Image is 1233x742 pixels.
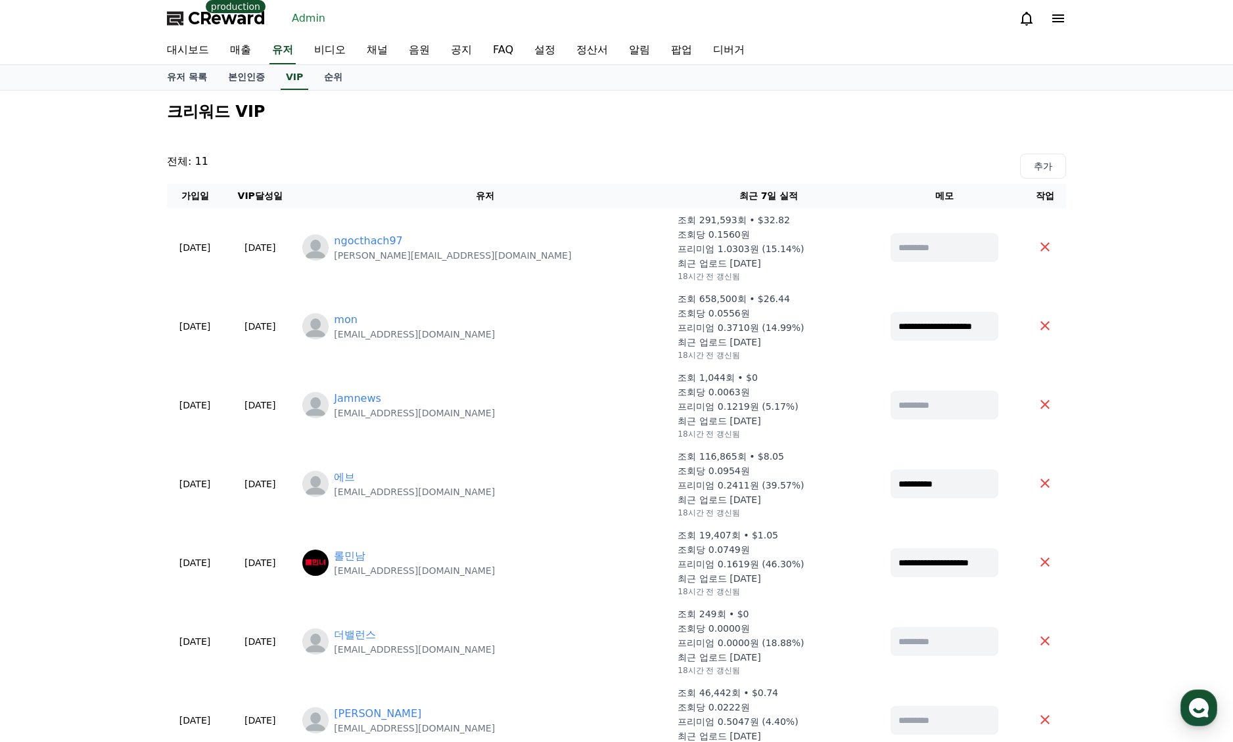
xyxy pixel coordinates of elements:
[334,312,358,328] a: mon
[703,37,755,64] a: 디버거
[678,321,804,334] p: 프리미엄 0.3710원 (14.99%)
[334,722,495,735] p: [EMAIL_ADDRESS][DOMAIN_NAME]
[334,627,376,643] a: 더밸런스
[269,37,296,64] a: 유저
[678,493,760,506] p: 최근 업로드 [DATE]
[167,184,223,208] th: 가입일
[167,8,266,29] a: CReward
[678,450,784,463] p: 조회 116,865회 • $8.05
[678,715,798,728] p: 프리미엄 0.5047원 (4.40%)
[334,564,495,577] p: [EMAIL_ADDRESS][DOMAIN_NAME]
[302,471,329,497] img: https://cdn.creward.net/profile/user/profile_blank.webp
[223,287,297,366] td: [DATE]
[297,184,672,208] th: 유저
[678,543,749,556] p: 조회당 0.0749원
[302,234,329,261] img: profile_blank.webp
[678,307,749,320] p: 조회당 0.0556원
[678,529,778,542] p: 조회 19,407회 • $1.05
[334,391,381,406] a: Jamnews
[334,485,495,498] p: [EMAIL_ADDRESS][DOMAIN_NAME]
[678,607,749,621] p: 조회 249회 • $0
[678,271,740,282] p: 18시간 전 갱신됨
[678,429,740,439] p: 18시간 전 갱신됨
[524,37,566,64] a: 설정
[218,65,275,90] a: 본인인증
[302,392,329,418] img: profile_blank.webp
[223,208,297,287] td: [DATE]
[167,445,223,523] td: [DATE]
[678,557,804,571] p: 프리미엄 0.1619원 (46.30%)
[618,37,661,64] a: 알림
[302,313,329,339] img: profile_blank.webp
[304,37,356,64] a: 비디오
[678,651,760,664] p: 최근 업로드 [DATE]
[661,37,703,64] a: 팝업
[334,548,365,564] a: 롤민남
[334,643,495,656] p: [EMAIL_ADDRESS][DOMAIN_NAME]
[334,233,402,249] a: ngocthach97
[678,257,760,270] p: 최근 업로드 [DATE]
[167,101,1066,122] h2: 크리워드 VIP
[678,479,804,492] p: 프리미엄 0.2411원 (39.57%)
[678,464,749,477] p: 조회당 0.0954원
[334,328,495,341] p: [EMAIL_ADDRESS][DOMAIN_NAME]
[334,469,355,485] a: 에브
[678,701,749,714] p: 조회당 0.0222원
[440,37,482,64] a: 공지
[334,706,421,722] a: [PERSON_NAME]
[167,208,223,287] td: [DATE]
[678,242,804,255] p: 프리미엄 1.0303원 (15.14%)
[678,508,740,518] p: 18시간 전 갱신됨
[678,686,778,699] p: 조회 46,442회 • $0.74
[678,622,749,635] p: 조회당 0.0000원
[566,37,618,64] a: 정산서
[281,65,308,90] a: VIP
[678,228,749,241] p: 조회당 0.1560원
[167,287,223,366] td: [DATE]
[678,572,760,585] p: 최근 업로드 [DATE]
[678,336,760,349] p: 최근 업로드 [DATE]
[302,550,329,576] img: https://lh3.googleusercontent.com/a/ACg8ocIRkcOePDkb8G556KPr_g5gDUzm96TACHS6QOMRMdmg6EqxY2Y=s96-c
[678,586,740,597] p: 18시간 전 갱신됨
[398,37,440,64] a: 음원
[1024,184,1067,208] th: 작업
[167,154,208,179] p: 전체: 11
[334,406,495,420] p: [EMAIL_ADDRESS][DOMAIN_NAME]
[167,366,223,445] td: [DATE]
[678,400,798,413] p: 프리미엄 0.1219원 (5.17%)
[167,602,223,681] td: [DATE]
[865,184,1024,208] th: 메모
[223,366,297,445] td: [DATE]
[302,707,329,733] img: profile_blank.webp
[167,523,223,602] td: [DATE]
[188,8,266,29] span: CReward
[678,665,740,676] p: 18시간 전 갱신됨
[1020,154,1066,179] button: 추가
[482,37,524,64] a: FAQ
[156,37,220,64] a: 대시보드
[678,371,758,384] p: 조회 1,044회 • $0
[678,213,790,227] p: 조회 291,593회 • $32.82
[678,636,804,649] p: 프리미엄 0.0000원 (18.88%)
[678,385,749,399] p: 조회당 0.0063원
[672,184,864,208] th: 최근 7일 실적
[223,445,297,523] td: [DATE]
[287,8,331,29] a: Admin
[223,184,297,208] th: VIP달성일
[156,65,218,90] a: 유저 목록
[678,350,740,360] p: 18시간 전 갱신됨
[223,523,297,602] td: [DATE]
[678,414,760,427] p: 최근 업로드 [DATE]
[223,602,297,681] td: [DATE]
[678,292,790,305] p: 조회 658,500회 • $26.44
[220,37,262,64] a: 매출
[334,249,571,262] p: [PERSON_NAME][EMAIL_ADDRESS][DOMAIN_NAME]
[356,37,398,64] a: 채널
[314,65,353,90] a: 순위
[302,628,329,655] img: https://cdn.creward.net/profile/user/profile_blank.webp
